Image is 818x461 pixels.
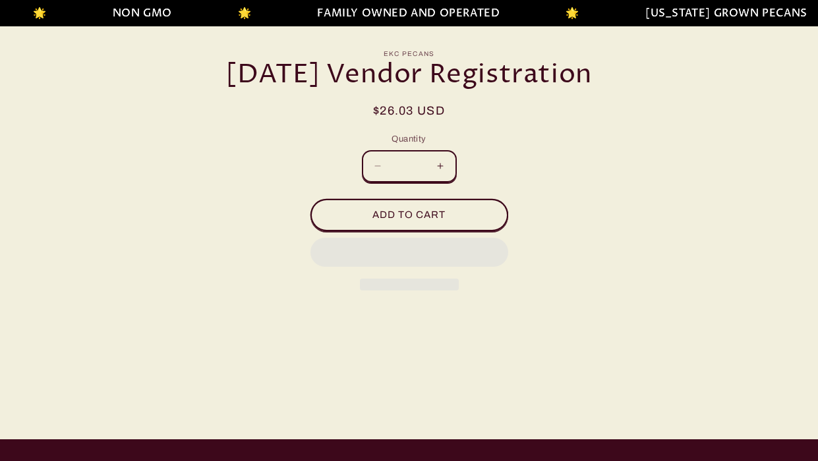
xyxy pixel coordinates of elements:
li: 🌟 [157,4,171,23]
li: 🌟 [484,4,498,23]
span: $26.03 USD [373,102,445,120]
p: EKC Pecans [221,50,597,58]
li: [US_STATE] GROWN PECANS [564,4,726,23]
h1: [DATE] Vendor Registration [221,58,597,92]
label: Quantity [392,133,426,146]
li: NON GMO [31,4,90,23]
button: Add to cart [310,199,508,231]
li: 🌟 [792,4,806,23]
li: FAMILY OWNED AND OPERATED [236,4,419,23]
